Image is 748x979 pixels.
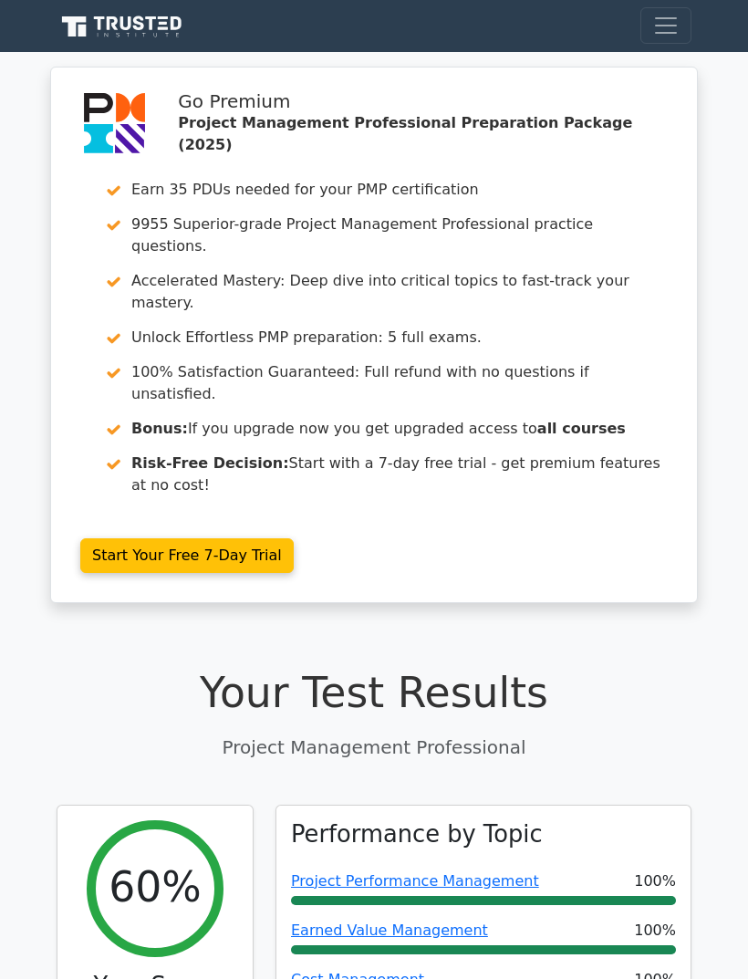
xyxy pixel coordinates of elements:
h2: 60% [109,863,202,913]
span: 100% [634,920,676,942]
h3: Performance by Topic [291,820,543,849]
h1: Your Test Results [57,669,691,719]
a: Earned Value Management [291,922,488,939]
a: Project Performance Management [291,872,539,890]
span: 100% [634,870,676,892]
a: Start Your Free 7-Day Trial [80,538,294,573]
p: Project Management Professional [57,734,691,761]
button: Toggle navigation [640,7,691,44]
